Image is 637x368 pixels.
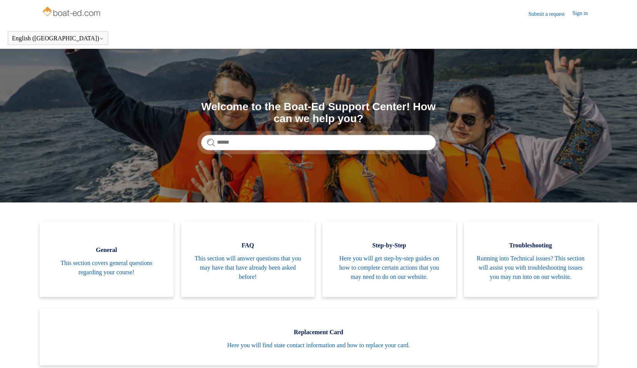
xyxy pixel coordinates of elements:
[334,241,445,250] span: Step-by-Step
[51,245,162,255] span: General
[40,308,597,365] a: Replacement Card Here you will find state contact information and how to replace your card.
[193,241,303,250] span: FAQ
[334,254,445,282] span: Here you will get step-by-step guides on how to complete certain actions that you may need to do ...
[12,35,104,42] button: English ([GEOGRAPHIC_DATA])
[201,135,436,150] input: Search
[51,328,586,337] span: Replacement Card
[529,10,572,18] a: Submit a request
[572,9,595,18] a: Sign in
[475,241,586,250] span: Troubleshooting
[322,222,456,297] a: Step-by-Step Here you will get step-by-step guides on how to complete certain actions that you ma...
[201,101,436,125] h1: Welcome to the Boat-Ed Support Center! How can we help you?
[475,254,586,282] span: Running into Technical issues? This section will assist you with troubleshooting issues you may r...
[611,342,631,362] div: Live chat
[193,254,303,282] span: This section will answer questions that you may have that have already been asked before!
[464,222,598,297] a: Troubleshooting Running into Technical issues? This section will assist you with troubleshooting ...
[51,341,586,350] span: Here you will find state contact information and how to replace your card.
[42,5,103,20] img: Boat-Ed Help Center home page
[40,222,173,297] a: General This section covers general questions regarding your course!
[181,222,315,297] a: FAQ This section will answer questions that you may have that have already been asked before!
[51,259,162,277] span: This section covers general questions regarding your course!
